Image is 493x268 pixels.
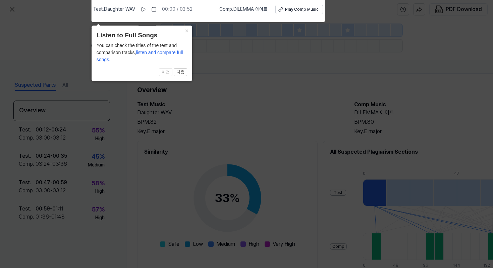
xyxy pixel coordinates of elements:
[219,6,267,13] span: Comp . DILEMMA 에이트
[97,50,183,62] span: listen and compare full songs.
[181,26,192,35] button: Close
[93,6,135,13] span: Test . Daughter WAV
[162,6,193,13] div: 00:00 / 03:52
[97,31,187,40] header: Listen to Full Songs
[174,68,187,76] button: 다음
[285,7,319,12] div: Play Comp Music
[97,42,187,63] div: You can check the titles of the test and comparison tracks,
[275,5,323,14] button: Play Comp Music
